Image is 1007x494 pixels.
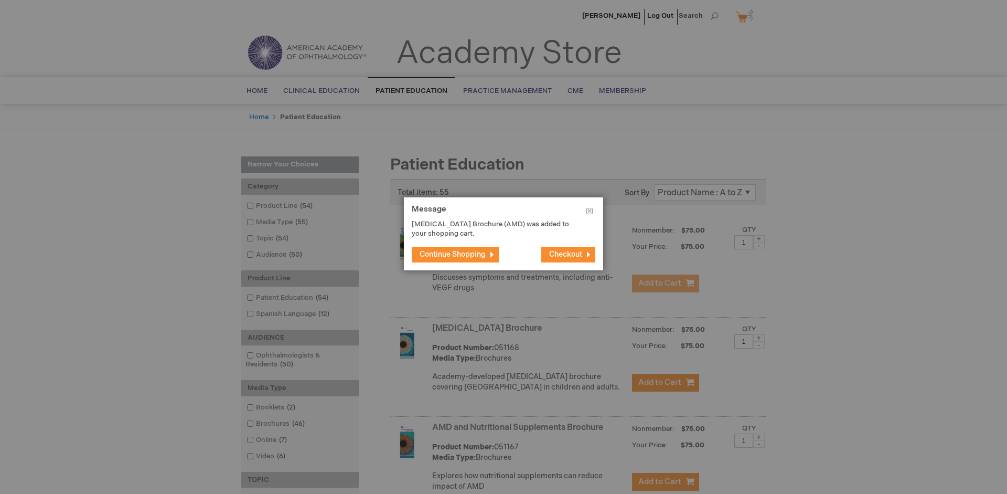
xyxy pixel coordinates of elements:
[412,247,499,262] button: Continue Shopping
[412,205,595,219] h1: Message
[412,219,580,239] p: [MEDICAL_DATA] Brochure (AMD) was added to your shopping cart.
[420,250,486,259] span: Continue Shopping
[549,250,582,259] span: Checkout
[541,247,595,262] button: Checkout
